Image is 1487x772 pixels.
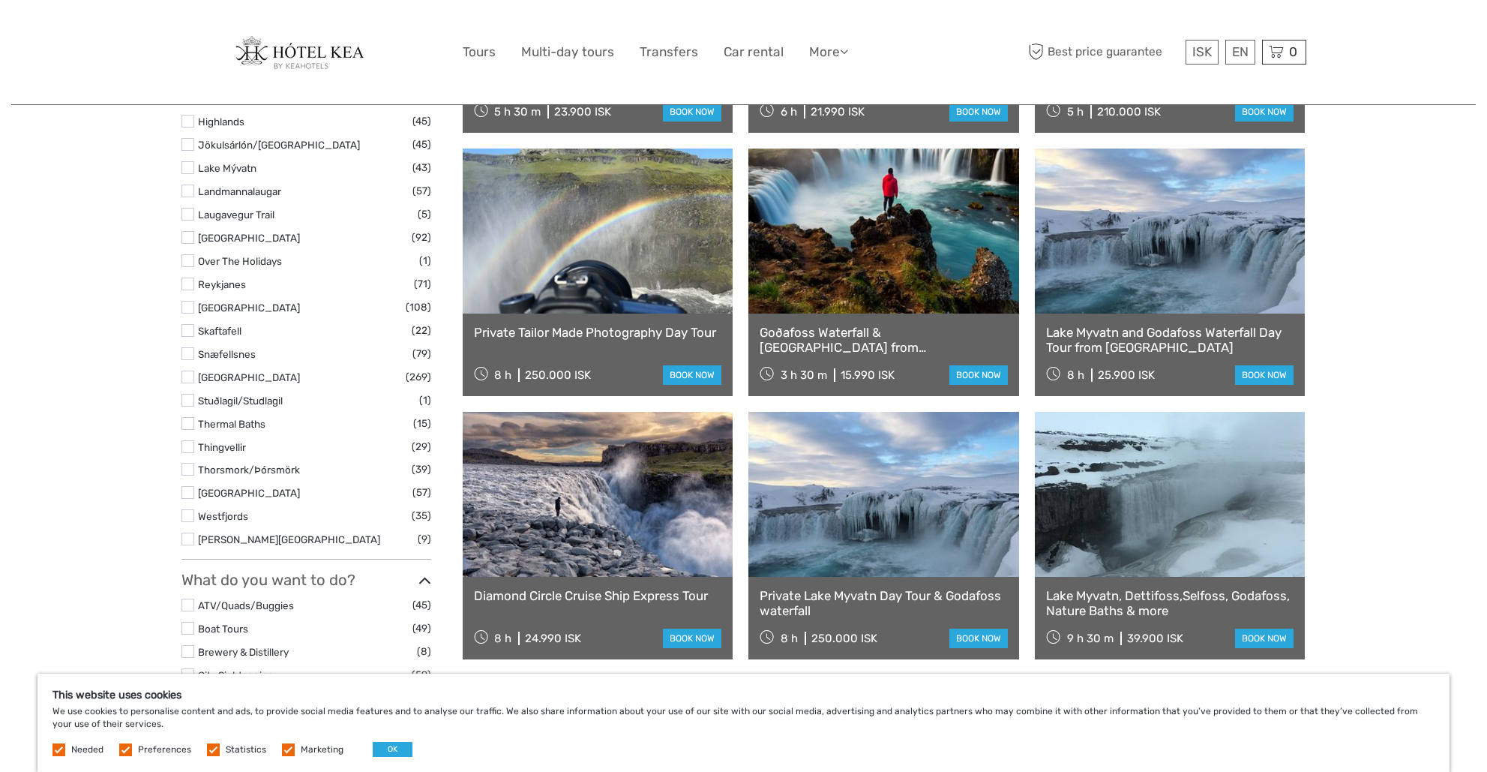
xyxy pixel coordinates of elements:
[525,632,581,645] div: 24.990 ISK
[198,395,283,407] a: Stuðlagil/Studlagil
[198,533,380,545] a: [PERSON_NAME][GEOGRAPHIC_DATA]
[412,596,431,614] span: (45)
[412,507,431,524] span: (35)
[724,41,784,63] a: Car rental
[1067,105,1084,119] span: 5 h
[226,743,266,756] label: Statistics
[198,487,300,499] a: [GEOGRAPHIC_DATA]
[474,325,722,340] a: Private Tailor Made Photography Day Tour
[406,368,431,386] span: (269)
[412,345,431,362] span: (79)
[419,392,431,409] span: (1)
[1287,44,1300,59] span: 0
[198,278,246,290] a: Reykjanes
[418,530,431,548] span: (9)
[463,41,496,63] a: Tours
[1067,368,1084,382] span: 8 h
[413,415,431,432] span: (15)
[198,441,246,453] a: Thingvellir
[419,252,431,269] span: (1)
[1097,105,1161,119] div: 210.000 ISK
[663,365,721,385] a: book now
[811,632,877,645] div: 250.000 ISK
[198,232,300,244] a: [GEOGRAPHIC_DATA]
[37,674,1450,772] div: We use cookies to personalise content and ads, to provide social media features and to analyse ou...
[138,743,191,756] label: Preferences
[841,368,895,382] div: 15.990 ISK
[1235,365,1294,385] a: book now
[554,105,611,119] div: 23.900 ISK
[412,438,431,455] span: (29)
[949,102,1008,122] a: book now
[781,632,798,645] span: 8 h
[1098,368,1155,382] div: 25.900 ISK
[412,136,431,153] span: (45)
[71,743,103,756] label: Needed
[1127,632,1183,645] div: 39.900 ISK
[198,623,248,635] a: Boat Tours
[521,41,614,63] a: Multi-day tours
[418,206,431,223] span: (5)
[640,41,698,63] a: Transfers
[198,669,274,681] a: City Sightseeing
[412,620,431,637] span: (49)
[525,368,591,382] div: 250.000 ISK
[52,689,1435,701] h5: This website uses cookies
[198,510,248,522] a: Westfjords
[198,116,244,128] a: Highlands
[234,36,378,69] img: 141-ff6c57a7-291f-4a61-91e4-c46f458f029f_logo_big.jpg
[198,646,289,658] a: Brewery & Distillery
[198,418,265,430] a: Thermal Baths
[494,368,511,382] span: 8 h
[412,159,431,176] span: (43)
[198,325,241,337] a: Skaftafell
[1025,40,1182,65] span: Best price guarantee
[198,464,300,476] a: Thorsmork/Þórsmörk
[414,275,431,293] span: (71)
[181,571,431,589] h3: What do you want to do?
[1235,102,1294,122] a: book now
[760,325,1008,356] a: Goðafoss Waterfall & [GEOGRAPHIC_DATA] from [GEOGRAPHIC_DATA]
[1225,40,1255,65] div: EN
[781,105,797,119] span: 6 h
[1046,325,1294,356] a: Lake Myvatn and Godafoss Waterfall Day Tour from [GEOGRAPHIC_DATA]
[1192,44,1212,59] span: ISK
[198,209,274,221] a: Laugavegur Trail
[21,26,169,38] p: We're away right now. Please check back later!
[412,666,431,683] span: (59)
[474,588,722,603] a: Diamond Circle Cruise Ship Express Tour
[412,229,431,246] span: (92)
[412,182,431,200] span: (57)
[412,484,431,501] span: (57)
[811,105,865,119] div: 21.990 ISK
[301,743,343,756] label: Marketing
[949,629,1008,648] a: book now
[494,632,511,645] span: 8 h
[809,41,848,63] a: More
[412,113,431,130] span: (45)
[949,365,1008,385] a: book now
[198,162,256,174] a: Lake Mývatn
[198,185,281,197] a: Landmannalaugar
[1235,629,1294,648] a: book now
[198,371,300,383] a: [GEOGRAPHIC_DATA]
[198,139,360,151] a: Jökulsárlón/[GEOGRAPHIC_DATA]
[663,102,721,122] a: book now
[172,23,190,41] button: Open LiveChat chat widget
[1046,588,1294,619] a: Lake Myvatn, Dettifoss,Selfoss, Godafoss, Nature Baths & more
[663,629,721,648] a: book now
[417,643,431,660] span: (8)
[198,599,294,611] a: ATV/Quads/Buggies
[198,302,300,314] a: [GEOGRAPHIC_DATA]
[198,348,256,360] a: Snæfellsnes
[760,588,1008,619] a: Private Lake Myvatn Day Tour & Godafoss waterfall
[373,742,412,757] button: OK
[494,105,541,119] span: 5 h 30 m
[198,255,282,267] a: Over The Holidays
[412,461,431,478] span: (39)
[406,299,431,316] span: (108)
[412,322,431,339] span: (22)
[1067,632,1114,645] span: 9 h 30 m
[781,368,827,382] span: 3 h 30 m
